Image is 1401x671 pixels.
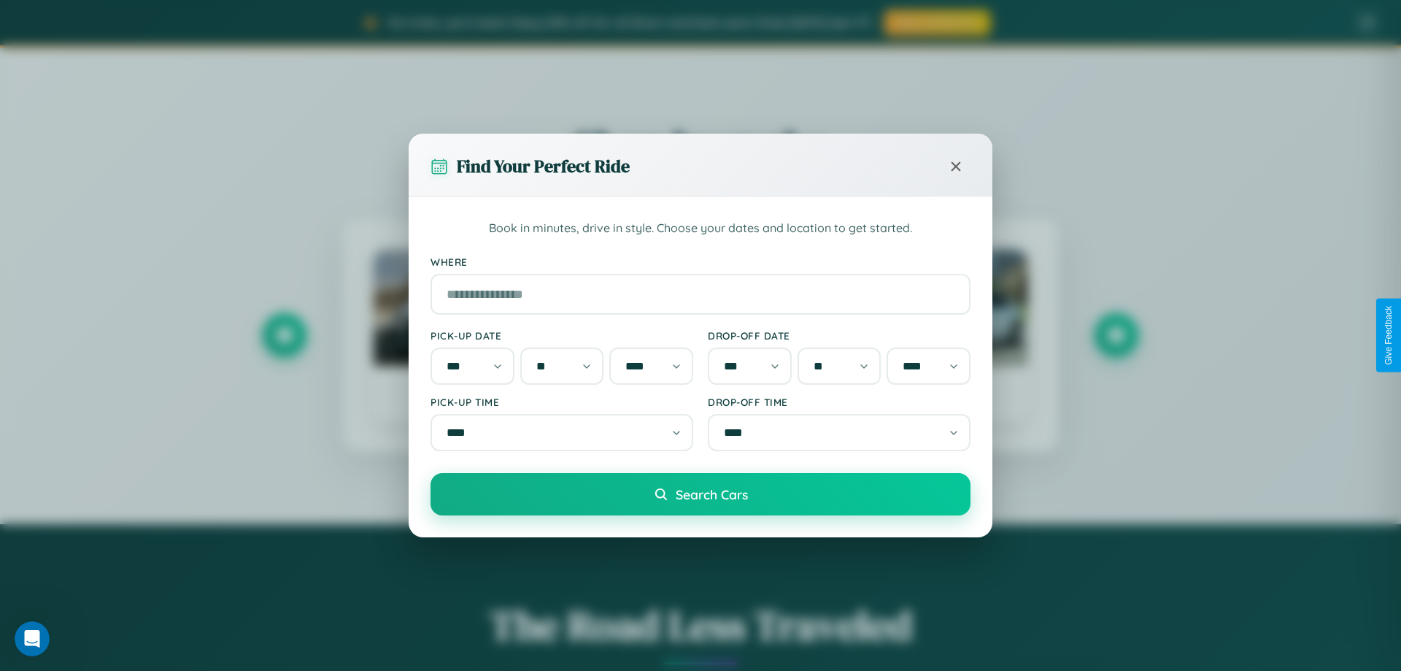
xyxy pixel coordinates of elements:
label: Drop-off Date [708,329,970,342]
label: Pick-up Time [431,396,693,408]
button: Search Cars [431,473,970,515]
span: Search Cars [676,486,748,502]
label: Pick-up Date [431,329,693,342]
h3: Find Your Perfect Ride [457,154,630,178]
label: Where [431,256,970,268]
p: Book in minutes, drive in style. Choose your dates and location to get started. [431,219,970,238]
label: Drop-off Time [708,396,970,408]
